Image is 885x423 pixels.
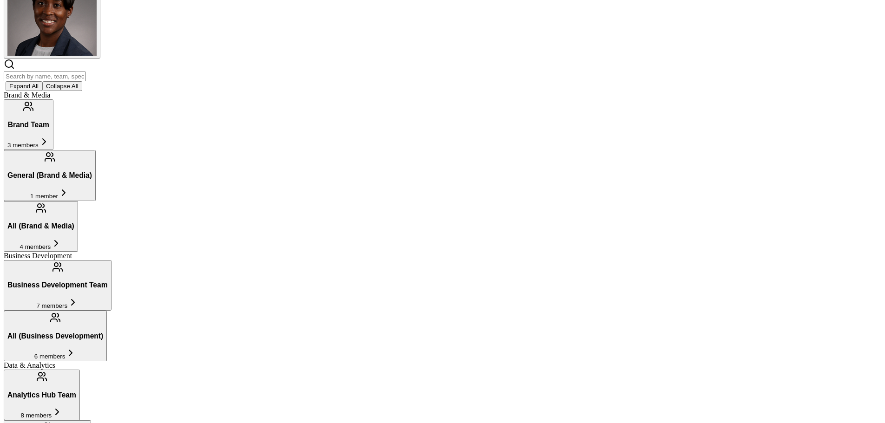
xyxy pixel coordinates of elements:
[4,150,96,201] button: General (Brand & Media)1 member
[7,391,76,399] h3: Analytics Hub Team
[4,260,111,311] button: Business Development Team7 members
[20,243,51,250] span: 4 members
[7,332,103,340] h3: All (Business Development)
[6,81,42,91] button: Expand All
[4,311,107,361] button: All (Business Development)6 members
[7,281,108,289] h3: Business Development Team
[4,91,50,99] span: Brand & Media
[4,370,80,420] button: Analytics Hub Team8 members
[34,353,66,360] span: 6 members
[36,302,67,309] span: 7 members
[7,222,74,230] h3: All (Brand & Media)
[4,201,78,252] button: All (Brand & Media)4 members
[21,412,52,419] span: 8 members
[7,142,39,149] span: 3 members
[30,193,58,200] span: 1 member
[4,361,55,369] span: Data & Analytics
[4,72,86,81] input: Search by name, team, specialty, or title...
[42,81,82,91] button: Collapse All
[7,121,50,129] h3: Brand Team
[4,99,53,150] button: Brand Team3 members
[7,171,92,180] h3: General (Brand & Media)
[4,252,72,260] span: Business Development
